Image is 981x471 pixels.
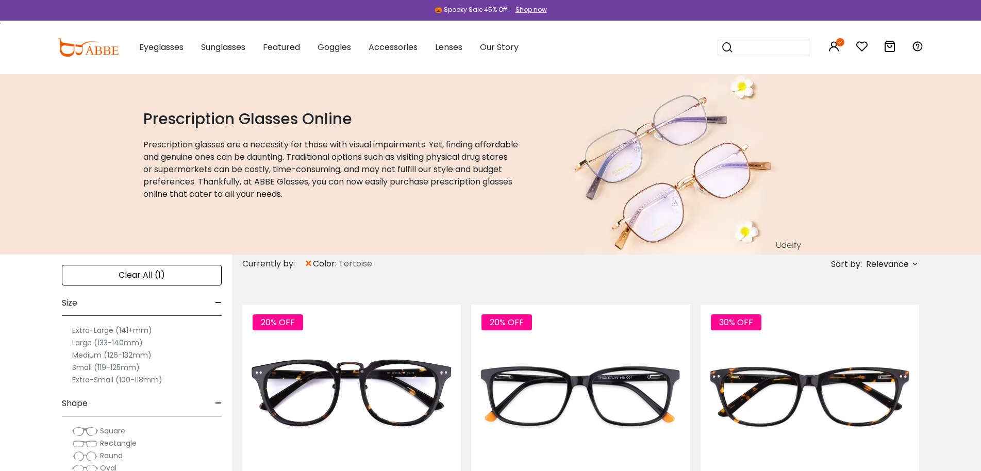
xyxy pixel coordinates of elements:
span: color: [313,258,339,270]
h1: Prescription Glasses Online [143,110,519,128]
a: Shop now [510,5,547,14]
span: × [304,255,313,273]
span: 20% OFF [481,314,532,330]
span: - [215,391,222,416]
span: Square [100,426,125,436]
span: Lenses [435,41,462,53]
span: Sort by: [831,258,862,270]
span: Size [62,291,77,315]
div: Currently by: [242,255,304,273]
div: Clear All (1) [62,265,222,285]
span: Round [100,450,123,461]
span: Tortoise [339,258,372,270]
span: Goggles [318,41,351,53]
span: Shape [62,391,88,416]
img: Round.png [72,451,98,461]
label: Extra-Small (100-118mm) [72,374,162,386]
span: 30% OFF [711,314,761,330]
span: Relevance [866,255,909,274]
label: Small (119-125mm) [72,361,140,374]
span: Our Story [480,41,519,53]
img: abbeglasses.com [58,38,119,57]
div: 🎃 Spooky Sale 45% Off! [435,5,509,14]
span: Accessories [369,41,418,53]
img: Rectangle.png [72,439,98,449]
span: Featured [263,41,300,53]
label: Extra-Large (141+mm) [72,324,152,337]
span: Sunglasses [201,41,245,53]
span: Rectangle [100,438,137,448]
span: - [215,291,222,315]
span: Eyeglasses [139,41,184,53]
div: Shop now [516,5,547,14]
span: 20% OFF [253,314,303,330]
img: prescription glasses online [544,74,806,255]
label: Medium (126-132mm) [72,349,152,361]
label: Large (133-140mm) [72,337,143,349]
img: Square.png [72,426,98,436]
p: Prescription glasses are a necessity for those with visual impairments. Yet, finding affordable a... [143,139,519,200]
